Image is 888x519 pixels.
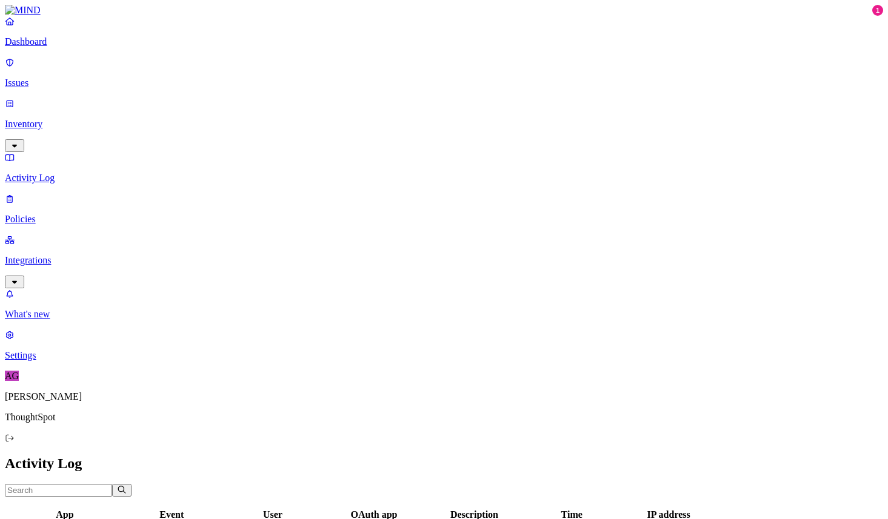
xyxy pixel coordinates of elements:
[5,288,883,320] a: What's new
[5,5,883,16] a: MIND
[5,152,883,183] a: Activity Log
[5,484,112,497] input: Search
[5,119,883,130] p: Inventory
[5,214,883,225] p: Policies
[5,371,19,381] span: AG
[872,5,883,16] div: 1
[5,234,883,286] a: Integrations
[5,16,883,47] a: Dashboard
[5,98,883,150] a: Inventory
[5,391,883,402] p: [PERSON_NAME]
[5,309,883,320] p: What's new
[5,329,883,361] a: Settings
[5,36,883,47] p: Dashboard
[5,255,883,266] p: Integrations
[5,193,883,225] a: Policies
[5,350,883,361] p: Settings
[5,173,883,183] p: Activity Log
[5,78,883,88] p: Issues
[5,455,883,472] h2: Activity Log
[5,5,41,16] img: MIND
[5,412,883,423] p: ThoughtSpot
[5,57,883,88] a: Issues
